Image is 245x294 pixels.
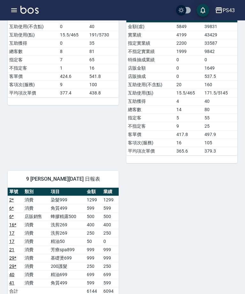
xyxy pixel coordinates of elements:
[9,230,14,236] a: 17
[203,147,237,155] td: 379.3
[102,204,119,212] td: 599
[15,176,111,182] span: 9 [PERSON_NAME][DATE] 日報表
[175,47,203,56] td: 1999
[102,262,119,270] td: 250
[85,229,102,237] td: 250
[175,31,203,39] td: 4199
[88,39,119,47] td: 35
[9,247,14,252] a: 21
[126,72,175,80] td: 店販抽成
[9,272,14,277] a: 40
[8,31,58,39] td: 互助使用(點)
[102,188,119,196] th: 業績
[8,80,58,89] td: 客項次(服務)
[49,229,85,237] td: 洗剪269
[8,39,58,47] td: 互助獲得
[102,245,119,254] td: 999
[203,130,237,139] td: 497.9
[58,31,88,39] td: 15.5/465
[88,89,119,97] td: 438.8
[102,221,119,229] td: 400
[49,237,85,245] td: 精油50
[126,64,175,72] td: 店販金額
[85,212,102,221] td: 500
[58,39,88,47] td: 0
[85,262,102,270] td: 250
[175,80,203,89] td: 20
[23,237,49,245] td: 消費
[88,80,119,89] td: 100
[175,39,203,47] td: 2200
[88,31,119,39] td: 191/5730
[203,31,237,39] td: 43429
[23,212,49,221] td: 店販銷售
[102,229,119,237] td: 250
[85,270,102,279] td: 699
[126,139,175,147] td: 客項次(服務)
[126,122,175,130] td: 不指定客
[58,47,88,56] td: 8
[58,22,88,31] td: 0
[8,188,23,196] th: 單號
[223,6,235,14] div: PS43
[23,270,49,279] td: 消費
[88,56,119,64] td: 65
[126,56,175,64] td: 特殊抽成業績
[126,147,175,155] td: 平均項次單價
[126,47,175,56] td: 不指定實業績
[8,56,58,64] td: 指定客
[102,196,119,204] td: 1299
[85,237,102,245] td: 50
[203,122,237,130] td: 25
[212,4,237,17] button: PS43
[126,14,237,155] table: a dense table
[126,130,175,139] td: 客單價
[203,39,237,47] td: 33587
[203,64,237,72] td: 1649
[102,237,119,245] td: 0
[175,64,203,72] td: 0
[126,22,175,31] td: 金額(虛)
[126,39,175,47] td: 指定實業績
[8,64,58,72] td: 不指定客
[175,89,203,97] td: 15.5/465
[203,89,237,97] td: 171.5/5145
[49,245,85,254] td: 芳療spa899
[175,122,203,130] td: 9
[49,188,85,196] th: 項目
[8,47,58,56] td: 總客數
[85,196,102,204] td: 1299
[85,221,102,229] td: 400
[88,64,119,72] td: 16
[58,72,88,80] td: 424.6
[203,80,237,89] td: 160
[23,229,49,237] td: 消費
[126,105,175,114] td: 總客數
[203,72,237,80] td: 537.5
[175,72,203,80] td: 0
[49,270,85,279] td: 精油699
[49,212,85,221] td: 蜂膠精露500
[58,80,88,89] td: 9
[49,254,85,262] td: 基礎燙699
[88,72,119,80] td: 541.8
[175,56,203,64] td: 0
[58,56,88,64] td: 7
[175,114,203,122] td: 5
[23,196,49,204] td: 消費
[126,97,175,105] td: 互助獲得
[175,22,203,31] td: 5849
[197,4,209,17] button: save
[203,47,237,56] td: 9842
[49,262,85,270] td: 200護髮
[88,22,119,31] td: 40
[58,64,88,72] td: 1
[20,6,39,14] img: Logo
[102,254,119,262] td: 999
[58,89,88,97] td: 377.4
[203,22,237,31] td: 39831
[23,254,49,262] td: 消費
[203,139,237,147] td: 105
[23,204,49,212] td: 消費
[85,279,102,287] td: 599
